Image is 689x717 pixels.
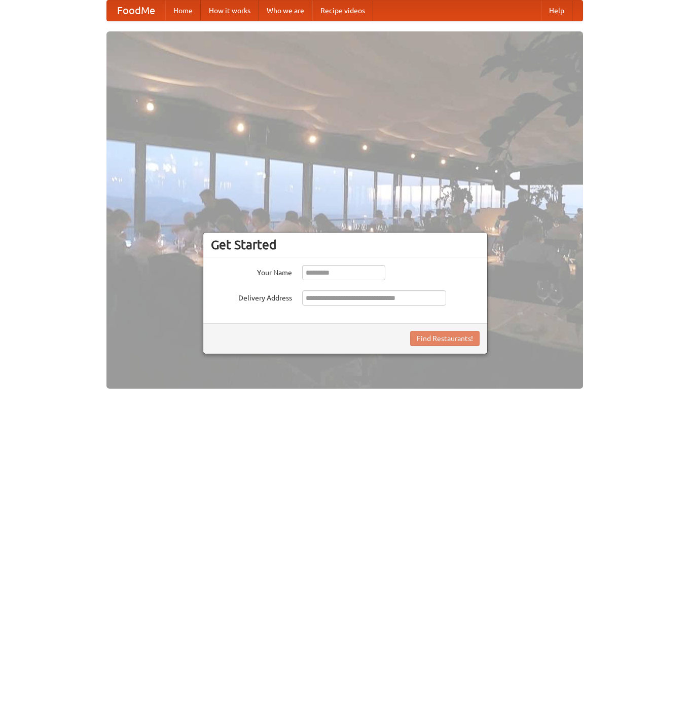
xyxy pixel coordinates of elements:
[312,1,373,21] a: Recipe videos
[201,1,259,21] a: How it works
[211,290,292,303] label: Delivery Address
[541,1,572,21] a: Help
[211,265,292,278] label: Your Name
[165,1,201,21] a: Home
[107,1,165,21] a: FoodMe
[211,237,480,252] h3: Get Started
[259,1,312,21] a: Who we are
[410,331,480,346] button: Find Restaurants!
